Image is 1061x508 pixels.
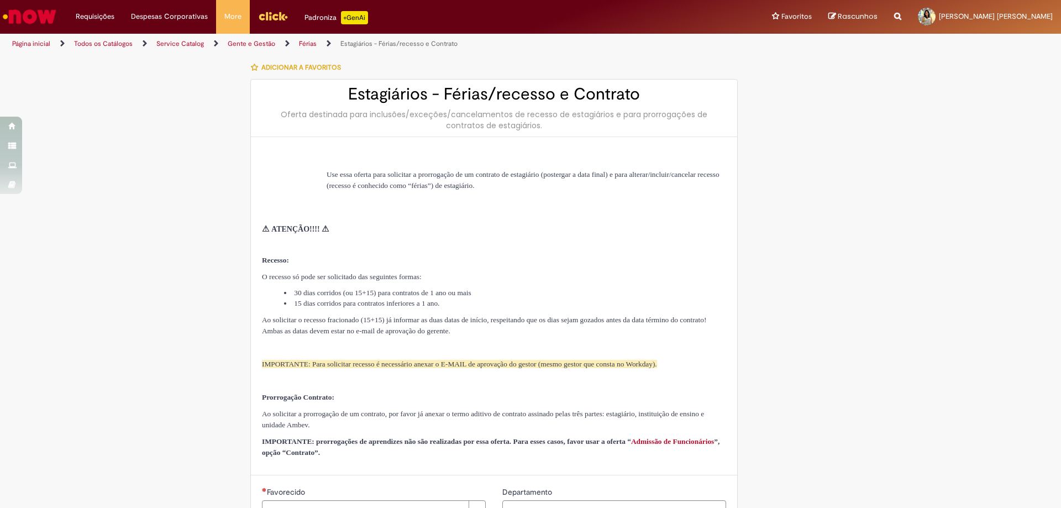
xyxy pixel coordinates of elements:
strong: Prorrogação Contrato: [262,393,334,401]
div: Padroniza [304,11,368,24]
h2: Estagiários - Férias/recesso e Contrato [262,85,726,103]
a: Página inicial [12,39,50,48]
a: Rascunhos [828,12,878,22]
li: 15 dias corridos para contratos inferiores a 1 ano. [284,298,726,308]
p: +GenAi [341,11,368,24]
span: ⚠ [262,224,269,233]
span: Despesas Corporativas [131,11,208,22]
span: Rascunhos [838,11,878,22]
button: Adicionar a Favoritos [250,56,347,79]
ul: Trilhas de página [8,34,699,54]
span: O recesso só pode ser solicitado das seguintes formas: [262,273,422,281]
span: Favoritos [781,11,812,22]
a: Admissão de Funcionários [631,437,714,446]
span: More [224,11,241,22]
span: Adicionar a Favoritos [261,63,341,72]
span: [PERSON_NAME] [PERSON_NAME] [939,12,1053,21]
strong: IMPORTANTE: prorrogações de aprendizes não são realizadas por essa oferta. Para esses casos, favo... [262,437,631,446]
span: Requisições [76,11,114,22]
li: 30 dias corridos (ou 15+15) para contratos de 1 ano ou mais [284,287,726,298]
span: Departamento [502,487,554,497]
img: click_logo_yellow_360x200.png [258,8,288,24]
span: Use essa oferta para solicitar a prorrogação de um contrato de estagiário (postergar a data final... [327,170,719,190]
span: ATENÇÃO!!!! [271,225,320,233]
a: Service Catalog [156,39,204,48]
span: Necessários [262,488,267,492]
img: Estagiários - Férias/recesso e Contrato [269,154,320,213]
a: Férias [299,39,317,48]
strong: Recesso: [262,256,289,264]
div: Oferta destinada para inclusões/exceções/cancelamentos de recesso de estagiários e para prorrogaç... [262,109,726,131]
span: IMPORTANTE: Para solicitar recesso é necessário anexar o E-MAIL de aprovação do gestor (mesmo ges... [262,360,657,368]
a: Gente e Gestão [228,39,275,48]
span: ⚠ [322,224,329,233]
span: Necessários - Favorecido [267,487,307,497]
img: ServiceNow [1,6,58,28]
a: Todos os Catálogos [74,39,133,48]
span: Ao solicitar a prorrogação de um contrato, por favor já anexar o termo aditivo de contrato assina... [262,410,704,429]
span: Ao solicitar o recesso fracionado (15+15) já informar as duas datas de início, respeitando que os... [262,316,706,335]
a: Estagiários - Férias/recesso e Contrato [340,39,458,48]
